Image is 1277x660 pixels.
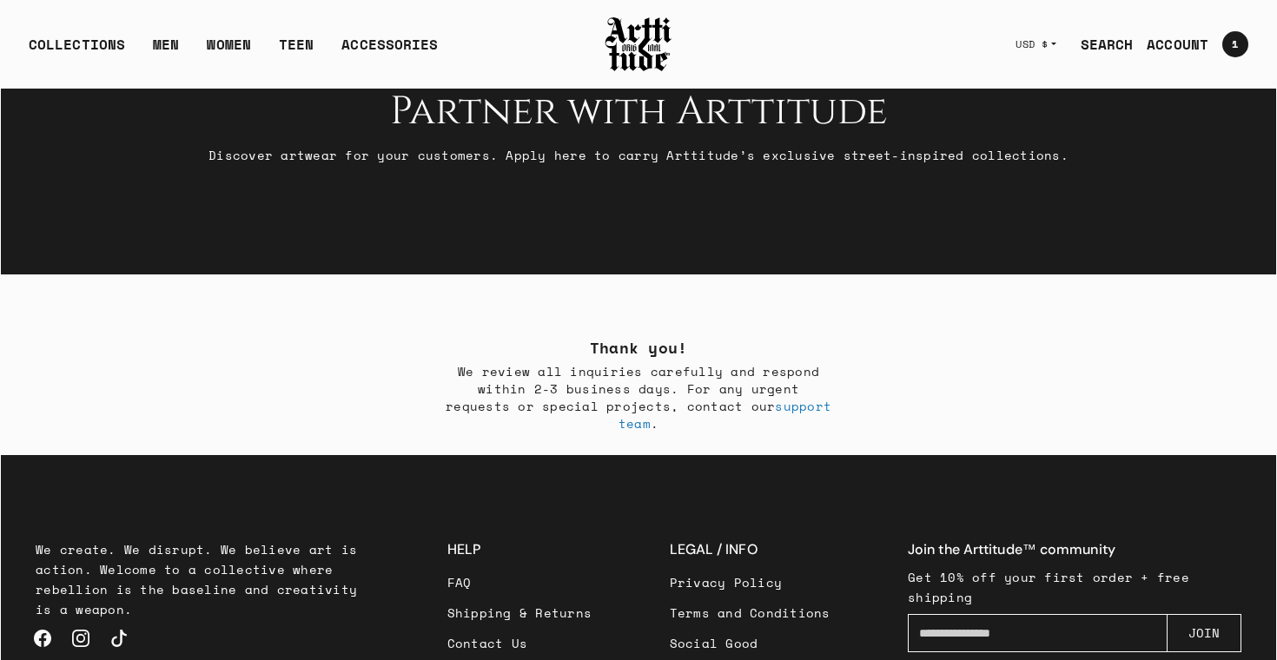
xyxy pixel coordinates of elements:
a: TEEN [279,34,314,69]
a: FAQ [447,567,592,597]
h4: Join the Arttitude™ community [908,539,1241,560]
h3: LEGAL / INFO [670,539,830,560]
span: USD $ [1016,37,1049,51]
a: Instagram [62,619,100,657]
a: Facebook [23,619,62,657]
h3: HELP [447,539,592,560]
h2: Partner with Arttitude [29,89,1248,135]
a: SEARCH [1067,27,1134,62]
input: Enter your email [908,614,1168,652]
ul: Main navigation [15,34,452,69]
a: Shipping & Returns [447,597,592,628]
p: Get 10% off your first order + free shipping [908,567,1241,607]
button: USD $ [1005,25,1067,63]
a: Terms and Conditions [670,597,830,628]
div: ACCESSORIES [341,34,438,69]
a: Social Good [670,628,830,658]
button: JOIN [1167,614,1241,652]
a: MEN [153,34,179,69]
a: TikTok [100,619,138,657]
img: Arttitude [604,15,673,74]
a: Open cart [1208,24,1248,64]
span: 1 [1232,39,1238,49]
video: Your browser does not support the video tag. [1,10,1276,274]
p: Discover artwear for your customers. Apply here to carry Arttitude’s exclusive street-inspired co... [29,145,1248,165]
p: We create. We disrupt. We believe art is action. Welcome to a collective where rebellion is the b... [36,539,369,619]
a: WOMEN [207,34,251,69]
a: ACCOUNT [1133,27,1208,62]
a: Contact Us [447,628,592,658]
a: Privacy Policy [670,567,830,597]
div: COLLECTIONS [29,34,125,69]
